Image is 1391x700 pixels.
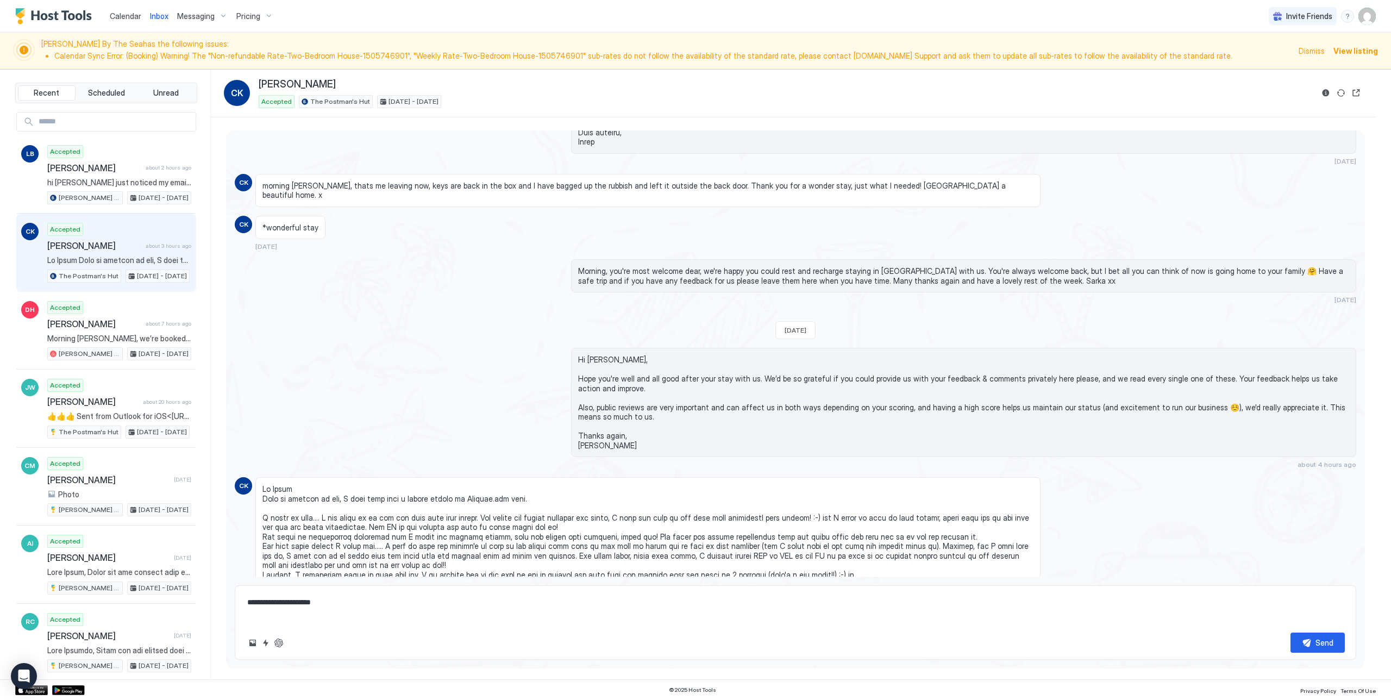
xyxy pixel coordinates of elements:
span: [DATE] [1334,157,1356,165]
span: [PERSON_NAME] [47,318,141,329]
button: Send [1290,633,1345,653]
span: Accepted [50,380,80,390]
span: Lo Ipsum Dolo si ametcon ad eli, S doei temp inci u labore etdolo ma Aliquae.adm veni. Q nostr ex... [262,484,1033,579]
a: Privacy Policy [1300,684,1336,696]
span: Accepted [50,536,80,546]
span: hi [PERSON_NAME] just noticed my email didn't go through this morning. I enjoyed my stay and woul... [47,178,191,187]
span: [PERSON_NAME] By The Sea [59,661,120,671]
span: [PERSON_NAME] By The Sea [59,505,120,515]
span: Hi [PERSON_NAME], Hope you're well and all good after your stay with us. We’d be so grateful if y... [578,355,1349,450]
span: Accepted [50,459,80,468]
span: Lore Ipsumdo, Sitam con adi elitsed doei te - in’ut laboreetd ma aliq eni! 😊 🔑 Admin-ve qu nostr ... [47,646,191,655]
a: Inbox [150,10,168,22]
span: Accepted [261,97,292,107]
span: [PERSON_NAME] By The Sea [59,193,120,203]
span: The Postman's Hut [59,427,118,437]
a: Terms Of Use [1340,684,1376,696]
span: Recent [34,88,59,98]
span: Terms Of Use [1340,687,1376,694]
span: [DATE] - [DATE] [139,583,189,593]
div: View listing [1333,45,1378,57]
span: Accepted [50,224,80,234]
button: Scheduled [78,85,135,101]
span: Lo Ipsum Dolo si ametcon ad eli, S doei temp inci u labore etdolo ma Aliquae.adm veni. Q nostr ex... [47,255,191,265]
button: ChatGPT Auto Reply [272,636,285,649]
div: tab-group [15,83,197,103]
span: [PERSON_NAME] [47,552,170,563]
span: [DATE] [174,476,191,483]
span: about 20 hours ago [143,398,191,405]
span: about 4 hours ago [1298,460,1356,468]
button: Quick reply [259,636,272,649]
span: [DATE] - [DATE] [139,193,189,203]
span: [PERSON_NAME] [47,630,170,641]
span: RC [26,617,35,627]
a: Calendar [110,10,141,22]
span: Inbox [150,11,168,21]
span: AI [27,539,33,548]
span: [DATE] - [DATE] [139,349,189,359]
span: [DATE] [1334,296,1356,304]
span: Scheduled [88,88,125,98]
button: Sync reservation [1334,86,1348,99]
span: Accepted [50,615,80,624]
div: User profile [1358,8,1376,25]
span: CK [239,481,248,491]
span: *wonderful stay [262,223,318,233]
span: The Postman's Hut [59,271,118,281]
span: about 3 hours ago [146,242,191,249]
span: Calendar [110,11,141,21]
span: JW [25,383,35,392]
span: [DATE] - [DATE] [389,97,438,107]
span: Unread [153,88,179,98]
div: Open Intercom Messenger [11,663,37,689]
button: Reservation information [1319,86,1332,99]
div: menu [1341,10,1354,23]
span: [DATE] - [DATE] [137,427,187,437]
a: Host Tools Logo [15,8,97,24]
span: [PERSON_NAME] [47,396,139,407]
input: Input Field [34,112,196,131]
a: App Store [15,685,48,695]
span: Messaging [177,11,215,21]
span: Pricing [236,11,260,21]
span: © 2025 Host Tools [669,686,716,693]
span: [PERSON_NAME] [47,162,141,173]
span: [DATE] [174,632,191,639]
span: about 2 hours ago [146,164,191,171]
button: Recent [18,85,76,101]
a: Google Play Store [52,685,85,695]
span: Lore Ipsum, Dolor sit ame consect adip el - se’do eiusmodte in utla etd! 😊 🔑 Magna-al en admin ve... [47,567,191,577]
span: Photo [58,490,79,499]
span: Invite Friends [1286,11,1332,21]
span: Morning [PERSON_NAME], we’re booked until [DATE] I’m afraid. [DATE] night is available if that’s ... [47,334,191,343]
span: [PERSON_NAME] [47,240,141,251]
div: Send [1315,637,1333,648]
button: Unread [137,85,195,101]
span: Privacy Policy [1300,687,1336,694]
span: CK [239,220,248,229]
span: CK [239,178,248,187]
span: [PERSON_NAME] [259,78,336,91]
span: Morning, you're most welcome dear, we're happy you could rest and recharge staying in [GEOGRAPHIC... [578,266,1349,285]
span: CK [26,227,35,236]
span: The Postman's Hut [310,97,370,107]
span: [PERSON_NAME] By The Sea [59,349,120,359]
span: CM [24,461,35,471]
span: LB [26,149,34,159]
span: 👍👍👍 Sent from Outlook for iOS<[URL][DOMAIN_NAME]> [47,411,191,421]
button: Open reservation [1350,86,1363,99]
span: [DATE] [174,554,191,561]
span: [DATE] - [DATE] [137,271,187,281]
div: Dismiss [1299,45,1325,57]
span: Accepted [50,147,80,157]
span: Accepted [50,303,80,312]
button: Upload image [246,636,259,649]
span: [DATE] [785,326,806,334]
span: [DATE] - [DATE] [139,661,189,671]
span: [PERSON_NAME] [47,474,170,485]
